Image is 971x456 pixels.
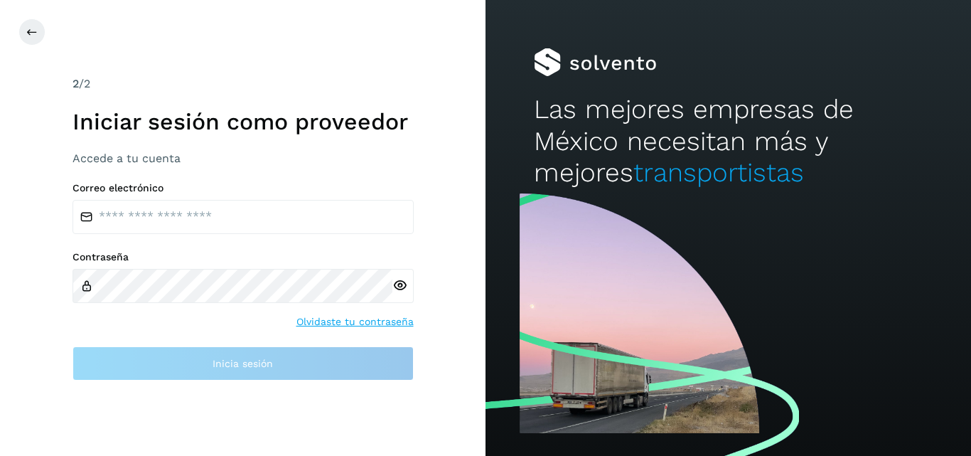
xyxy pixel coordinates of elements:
label: Correo electrónico [73,182,414,194]
button: Inicia sesión [73,346,414,381]
span: 2 [73,77,79,90]
a: Olvidaste tu contraseña [296,314,414,329]
h2: Las mejores empresas de México necesitan más y mejores [534,94,922,189]
span: Inicia sesión [213,359,273,368]
div: /2 [73,75,414,92]
span: transportistas [633,157,804,188]
label: Contraseña [73,251,414,263]
h3: Accede a tu cuenta [73,152,414,165]
h1: Iniciar sesión como proveedor [73,108,414,135]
